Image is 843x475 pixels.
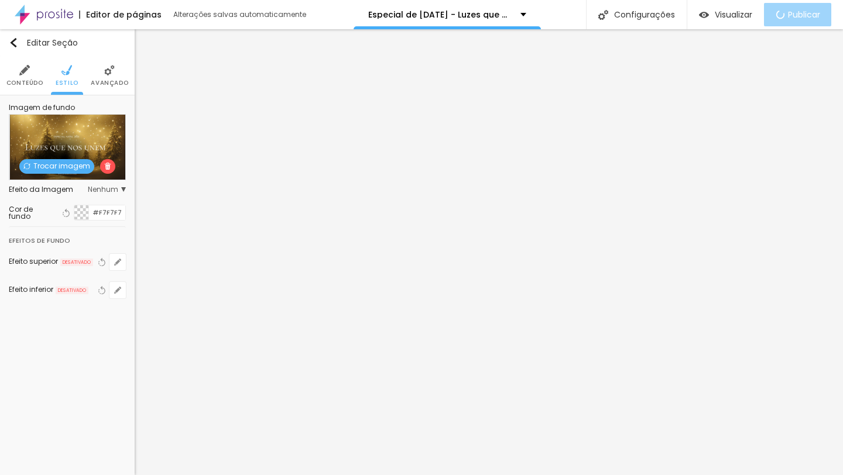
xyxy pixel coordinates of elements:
[764,3,831,26] button: Publicar
[19,159,94,174] span: Trocar imagem
[6,80,43,86] span: Conteúdo
[598,10,608,20] img: Icone
[788,10,820,19] span: Publicar
[23,163,30,170] img: Icone
[135,29,843,475] iframe: Editor
[9,186,88,193] div: Efeito da Imagem
[60,259,93,267] span: DESATIVADO
[79,11,162,19] div: Editor de páginas
[104,65,115,75] img: Icone
[9,234,70,247] div: Efeitos de fundo
[56,80,78,86] span: Estilo
[19,65,30,75] img: Icone
[368,11,512,19] p: Especial de [DATE] - Luzes que nos Unem 2025
[9,38,18,47] img: Icone
[687,3,764,26] button: Visualizar
[9,104,126,111] div: Imagem de fundo
[9,227,126,248] div: Efeitos de fundo
[104,163,111,170] img: Icone
[9,258,58,265] div: Efeito superior
[715,10,752,19] span: Visualizar
[9,38,78,47] div: Editar Seção
[699,10,709,20] img: view-1.svg
[61,65,72,75] img: Icone
[91,80,128,86] span: Avançado
[88,186,126,193] span: Nenhum
[173,11,308,18] div: Alterações salvas automaticamente
[56,287,88,295] span: DESATIVADO
[9,286,53,293] div: Efeito inferior
[9,206,55,220] div: Cor de fundo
